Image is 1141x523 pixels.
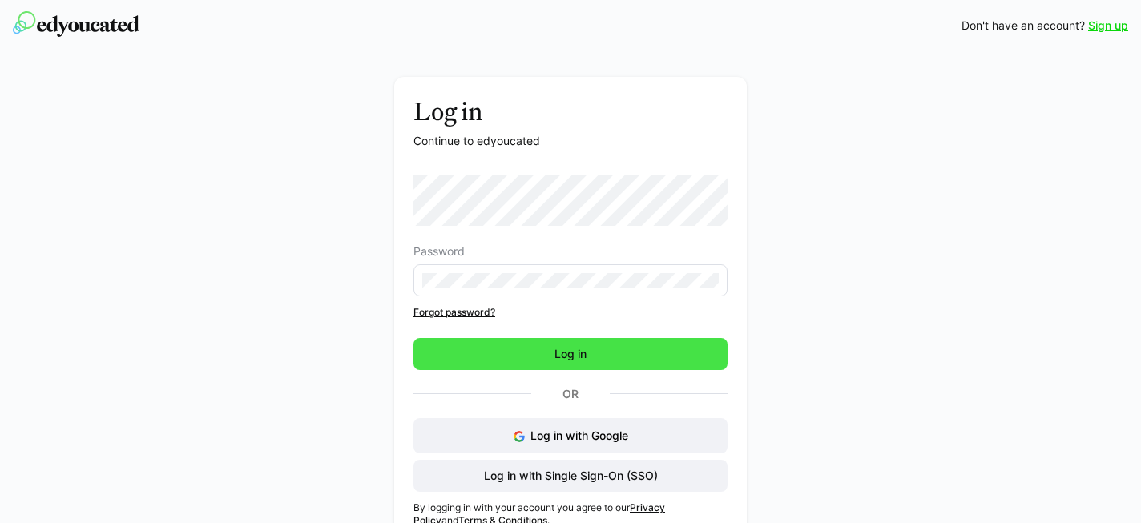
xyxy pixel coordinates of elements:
button: Log in [413,338,728,370]
span: Don't have an account? [962,18,1085,34]
button: Log in with Single Sign-On (SSO) [413,460,728,492]
span: Log in with Single Sign-On (SSO) [482,468,660,484]
img: edyoucated [13,11,139,37]
p: Continue to edyoucated [413,133,728,149]
span: Log in [552,346,589,362]
p: Or [531,383,610,405]
span: Log in with Google [530,428,628,442]
button: Log in with Google [413,418,728,453]
a: Forgot password? [413,306,728,319]
h3: Log in [413,96,728,127]
a: Sign up [1088,18,1128,34]
span: Password [413,245,465,258]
